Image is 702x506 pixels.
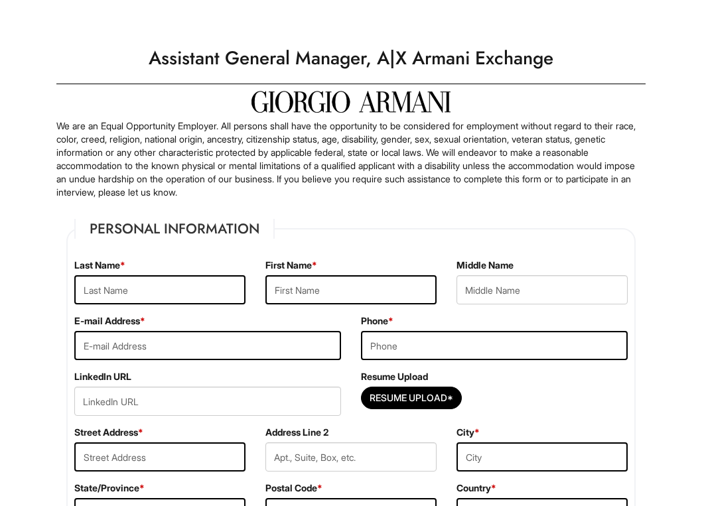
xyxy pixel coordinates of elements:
[265,275,437,304] input: First Name
[456,275,628,304] input: Middle Name
[74,481,145,495] label: State/Province
[361,331,628,360] input: Phone
[74,426,143,439] label: Street Address
[251,91,451,113] img: Giorgio Armani
[456,442,628,472] input: City
[456,481,496,495] label: Country
[456,426,480,439] label: City
[74,314,145,328] label: E-mail Address
[265,481,322,495] label: Postal Code
[74,331,341,360] input: E-mail Address
[56,119,646,199] p: We are an Equal Opportunity Employer. All persons shall have the opportunity to be considered for...
[361,387,462,409] button: Resume Upload*Resume Upload*
[74,259,125,272] label: Last Name
[265,259,317,272] label: First Name
[456,259,514,272] label: Middle Name
[74,219,275,239] legend: Personal Information
[74,275,246,304] input: Last Name
[361,314,393,328] label: Phone
[265,442,437,472] input: Apt., Suite, Box, etc.
[50,40,652,77] h1: Assistant General Manager, A|X Armani Exchange
[74,370,131,383] label: LinkedIn URL
[74,442,246,472] input: Street Address
[265,426,328,439] label: Address Line 2
[74,387,341,416] input: LinkedIn URL
[361,370,428,383] label: Resume Upload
